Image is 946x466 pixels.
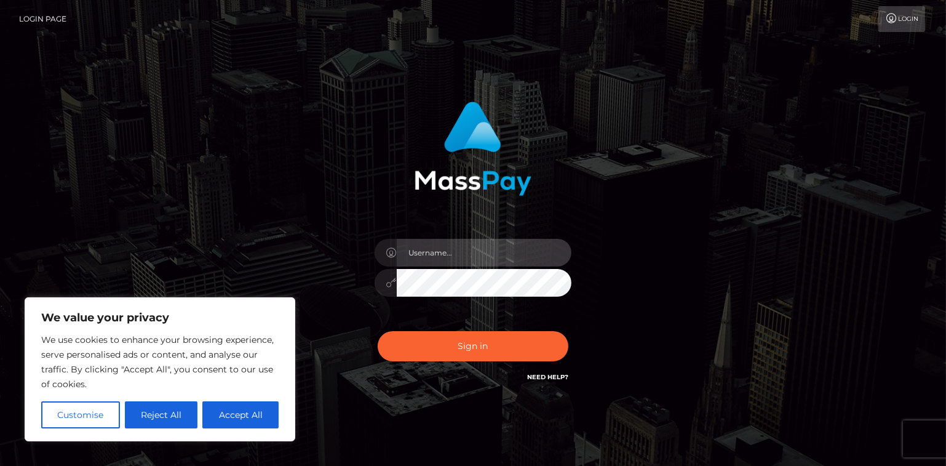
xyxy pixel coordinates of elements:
[19,6,66,32] a: Login Page
[125,401,198,428] button: Reject All
[527,373,568,381] a: Need Help?
[202,401,279,428] button: Accept All
[41,401,120,428] button: Customise
[397,239,571,267] input: Username...
[41,310,279,325] p: We value your privacy
[415,102,531,196] img: MassPay Login
[878,6,925,32] a: Login
[25,297,295,441] div: We value your privacy
[41,332,279,392] p: We use cookies to enhance your browsing experience, serve personalised ads or content, and analys...
[378,331,568,361] button: Sign in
